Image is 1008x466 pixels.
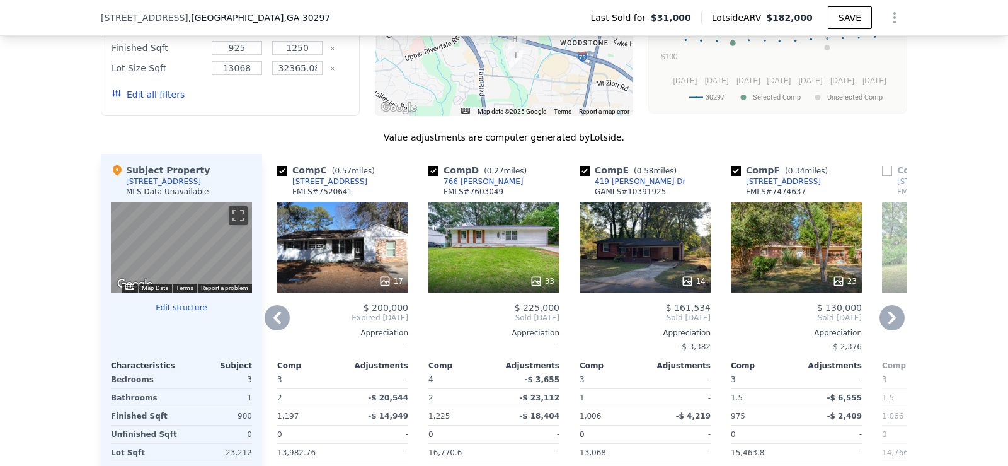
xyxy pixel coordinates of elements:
[508,33,522,54] div: 6460 Boca Grande Blvd
[277,412,299,421] span: 1,197
[580,389,643,407] div: 1
[590,11,651,24] span: Last Sold for
[830,76,854,85] text: [DATE]
[444,177,523,187] div: 766 [PERSON_NAME]
[478,108,546,115] span: Map data ©2025 Google
[530,275,554,288] div: 33
[862,76,886,85] text: [DATE]
[428,328,559,338] div: Appreciation
[827,393,862,402] span: -$ 6,555
[292,177,367,187] div: [STREET_ADDRESS]
[184,371,252,388] div: 3
[645,361,711,371] div: Adjustments
[111,426,179,443] div: Unfinished Sqft
[897,177,972,187] div: [STREET_ADDRESS]
[428,389,491,407] div: 2
[706,93,724,102] text: 30297
[277,313,408,323] span: Expired [DATE]
[277,164,380,177] div: Comp C
[111,444,179,462] div: Lot Sqft
[277,389,340,407] div: 2
[882,177,972,187] a: [STREET_ADDRESS]
[111,164,210,177] div: Subject Property
[580,430,585,439] span: 0
[882,5,907,30] button: Show Options
[882,430,887,439] span: 0
[705,76,729,85] text: [DATE]
[519,393,559,402] span: -$ 23,112
[580,328,711,338] div: Appreciation
[554,108,571,115] a: Terms (opens in new tab)
[184,389,252,407] div: 1
[580,375,585,384] span: 3
[595,187,666,197] div: GAMLS # 10391925
[579,108,629,115] a: Report a map error
[112,88,185,101] button: Edit all filters
[736,76,760,85] text: [DATE]
[112,39,204,57] div: Finished Sqft
[746,177,821,187] div: [STREET_ADDRESS]
[428,361,494,371] div: Comp
[277,338,408,356] div: -
[114,276,156,293] a: Open this area in Google Maps (opens a new window)
[731,361,796,371] div: Comp
[111,361,181,371] div: Characteristics
[126,187,209,197] div: MLS Data Unavailable
[882,375,887,384] span: 3
[125,284,134,290] button: Keyboard shortcuts
[817,303,862,313] span: $ 130,000
[345,426,408,443] div: -
[681,275,706,288] div: 14
[637,166,654,175] span: 0.58
[330,66,335,71] button: Clear
[428,375,433,384] span: 4
[444,187,503,197] div: FMLS # 7603049
[882,412,903,421] span: 1,066
[496,444,559,462] div: -
[378,100,420,116] img: Google
[799,426,862,443] div: -
[580,177,685,187] a: 419 [PERSON_NAME] Dr
[461,108,470,114] button: Keyboard shortcuts
[428,338,559,356] div: -
[661,52,678,61] text: $100
[648,426,711,443] div: -
[277,375,282,384] span: 3
[832,275,857,288] div: 23
[428,313,559,323] span: Sold [DATE]
[648,389,711,407] div: -
[277,430,282,439] span: 0
[111,303,252,313] button: Edit structure
[651,11,691,24] span: $31,000
[629,166,682,175] span: ( miles)
[731,375,736,384] span: 3
[184,426,252,443] div: 0
[487,166,504,175] span: 0.27
[111,202,252,293] div: Street View
[277,177,367,187] a: [STREET_ADDRESS]
[494,361,559,371] div: Adjustments
[828,6,872,29] button: SAVE
[142,284,168,293] button: Map Data
[731,430,736,439] span: 0
[111,407,179,425] div: Finished Sqft
[746,187,806,197] div: FMLS # 7474637
[364,303,408,313] span: $ 200,000
[519,412,559,421] span: -$ 18,404
[181,361,252,371] div: Subject
[731,448,764,457] span: 15,463.8
[731,177,821,187] a: [STREET_ADDRESS]
[580,164,682,177] div: Comp E
[428,177,523,187] a: 766 [PERSON_NAME]
[229,206,248,225] button: Toggle fullscreen view
[767,76,791,85] text: [DATE]
[378,100,420,116] a: Open this area in Google Maps (opens a new window)
[428,448,462,457] span: 16,770.6
[335,166,352,175] span: 0.57
[788,166,805,175] span: 0.34
[345,371,408,388] div: -
[111,202,252,293] div: Map
[277,361,343,371] div: Comp
[799,76,823,85] text: [DATE]
[111,371,179,388] div: Bedrooms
